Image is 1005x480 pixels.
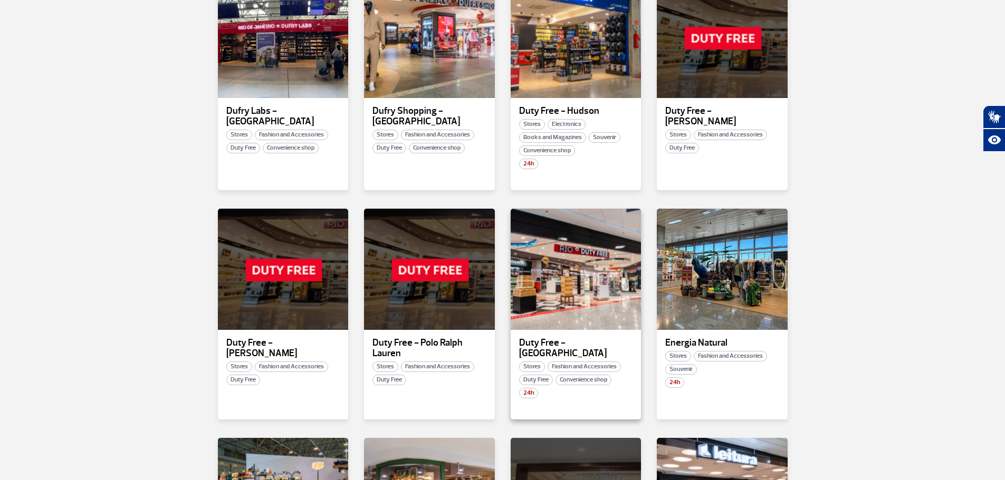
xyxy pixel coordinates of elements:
[401,130,474,140] span: Fashion and Accessories
[372,143,406,153] span: Duty Free
[519,145,575,156] span: Convenience shop
[263,143,319,153] span: Convenience shop
[548,361,621,372] span: Fashion and Accessories
[665,338,779,348] p: Energia Natural
[519,119,545,130] span: Stores
[983,129,1005,152] button: Abrir recursos assistivos.
[401,361,474,372] span: Fashion and Accessories
[226,106,340,127] p: Dufry Labs - [GEOGRAPHIC_DATA]
[694,130,767,140] span: Fashion and Accessories
[665,351,691,361] span: Stores
[519,388,538,398] span: 24h
[409,143,465,153] span: Convenience shop
[372,106,486,127] p: Dufry Shopping - [GEOGRAPHIC_DATA]
[372,130,398,140] span: Stores
[226,143,260,153] span: Duty Free
[983,105,1005,129] button: Abrir tradutor de língua de sinais.
[226,361,252,372] span: Stores
[665,377,684,388] span: 24h
[226,375,260,385] span: Duty Free
[665,364,697,375] span: Souvenir
[519,338,633,359] p: Duty Free - [GEOGRAPHIC_DATA]
[665,143,699,153] span: Duty Free
[589,132,620,143] span: Souvenir
[519,375,553,385] span: Duty Free
[694,351,767,361] span: Fashion and Accessories
[548,119,586,130] span: Electronics
[519,106,633,116] p: Duty Free - Hudson
[372,375,406,385] span: Duty Free
[665,130,691,140] span: Stores
[255,361,328,372] span: Fashion and Accessories
[519,132,586,143] span: Books and Magazines
[519,361,545,372] span: Stores
[556,375,611,385] span: Convenience shop
[372,338,486,359] p: Duty Free - Polo Ralph Lauren
[226,130,252,140] span: Stores
[983,105,1005,152] div: Plugin de acessibilidade da Hand Talk.
[372,361,398,372] span: Stores
[226,338,340,359] p: Duty Free - [PERSON_NAME]
[255,130,328,140] span: Fashion and Accessories
[665,106,779,127] p: Duty Free - [PERSON_NAME]
[519,159,538,169] span: 24h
